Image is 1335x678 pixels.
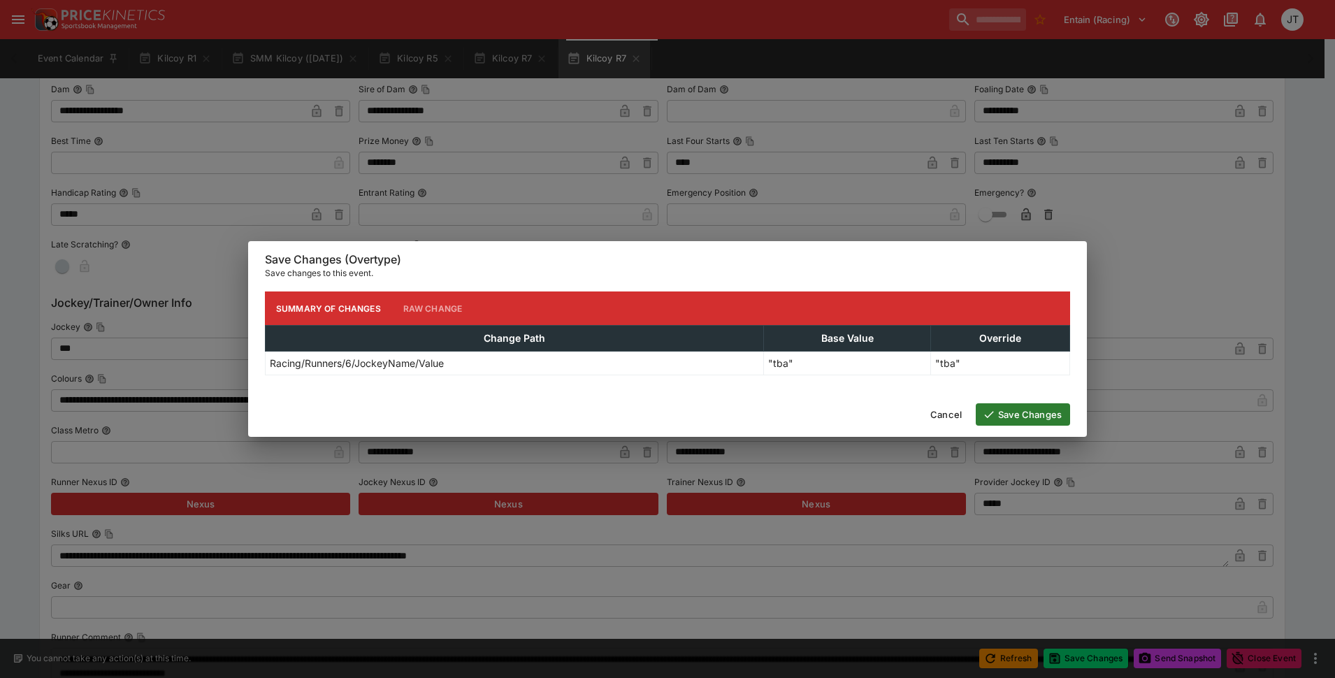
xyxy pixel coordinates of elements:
th: Base Value [763,326,930,352]
p: Racing/Runners/6/JockeyName/Value [270,356,444,370]
h6: Save Changes (Overtype) [265,252,1070,267]
th: Change Path [266,326,764,352]
th: Override [931,326,1070,352]
td: "tba" [931,352,1070,375]
button: Save Changes [976,403,1070,426]
p: Save changes to this event. [265,266,1070,280]
button: Summary of Changes [265,291,392,325]
button: Raw Change [392,291,474,325]
button: Cancel [922,403,970,426]
td: "tba" [763,352,930,375]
